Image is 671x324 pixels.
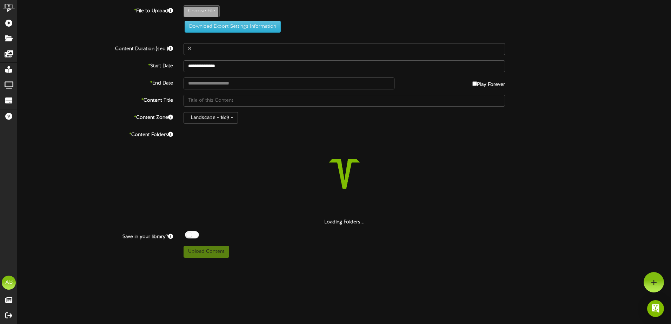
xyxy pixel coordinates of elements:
[181,24,281,29] a: Download Export Settings Information
[472,77,505,88] label: Play Forever
[12,60,178,70] label: Start Date
[12,231,178,241] label: Save in your library?
[12,112,178,121] label: Content Zone
[12,129,178,139] label: Content Folders
[12,95,178,104] label: Content Title
[2,276,16,290] div: AB
[185,21,281,33] button: Download Export Settings Information
[324,220,365,225] strong: Loading Folders...
[12,43,178,53] label: Content Duration (sec.)
[184,246,229,258] button: Upload Content
[299,129,389,219] img: loading-spinner-1.png
[472,81,477,86] input: Play Forever
[12,77,178,87] label: End Date
[647,300,664,317] div: Open Intercom Messenger
[184,95,505,107] input: Title of this Content
[184,112,238,124] button: Landscape - 16:9
[12,5,178,15] label: File to Upload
